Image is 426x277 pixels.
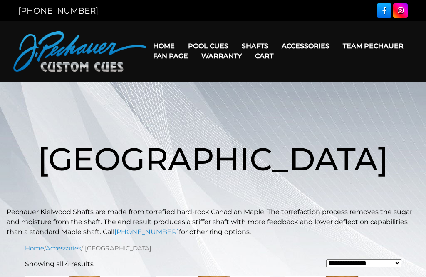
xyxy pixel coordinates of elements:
[181,35,235,57] a: Pool Cues
[18,6,98,16] a: [PHONE_NUMBER]
[25,245,44,252] a: Home
[235,35,275,57] a: Shafts
[146,45,195,67] a: Fan Page
[326,259,401,267] select: Shop order
[114,228,179,236] a: [PHONE_NUMBER]
[25,244,401,253] nav: Breadcrumb
[46,245,81,252] a: Accessories
[13,31,146,72] img: Pechauer Custom Cues
[25,259,94,269] p: Showing all 4 results
[195,45,248,67] a: Warranty
[275,35,336,57] a: Accessories
[146,35,181,57] a: Home
[336,35,410,57] a: Team Pechauer
[248,45,280,67] a: Cart
[7,207,419,237] p: Pechauer Kielwood Shafts are made from torrefied hard-rock Canadian Maple. The torrefaction proce...
[38,140,388,178] span: [GEOGRAPHIC_DATA]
